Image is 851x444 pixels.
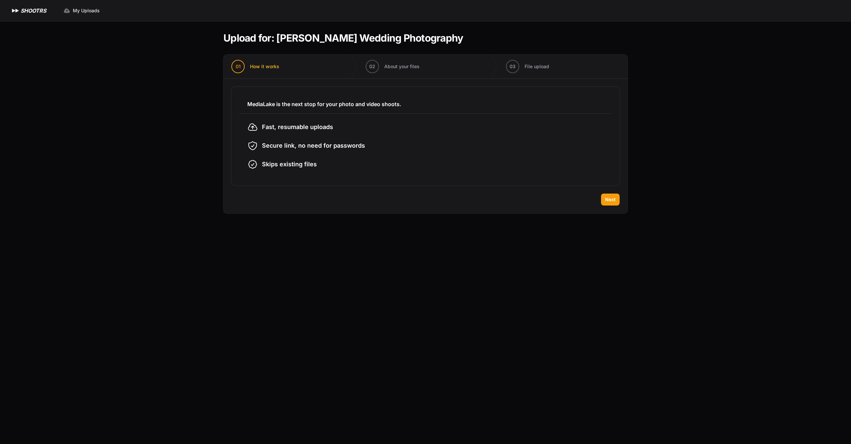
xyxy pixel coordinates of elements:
span: My Uploads [73,7,100,14]
span: How it works [250,63,279,70]
h3: MediaLake is the next stop for your photo and video shoots. [247,100,604,108]
img: SHOOTRS [11,7,21,15]
span: File upload [525,63,549,70]
span: 01 [236,63,241,70]
button: 01 How it works [223,55,287,78]
span: Fast, resumable uploads [262,122,333,132]
span: About your files [384,63,420,70]
a: My Uploads [60,5,104,17]
h1: SHOOTRS [21,7,46,15]
button: Next [601,194,620,206]
span: 02 [369,63,375,70]
button: 03 File upload [498,55,557,78]
span: 03 [510,63,516,70]
span: Secure link, no need for passwords [262,141,365,150]
button: 02 About your files [358,55,427,78]
span: Next [605,196,616,203]
a: SHOOTRS SHOOTRS [11,7,46,15]
span: Skips existing files [262,160,317,169]
h1: Upload for: [PERSON_NAME] Wedding Photography [223,32,463,44]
